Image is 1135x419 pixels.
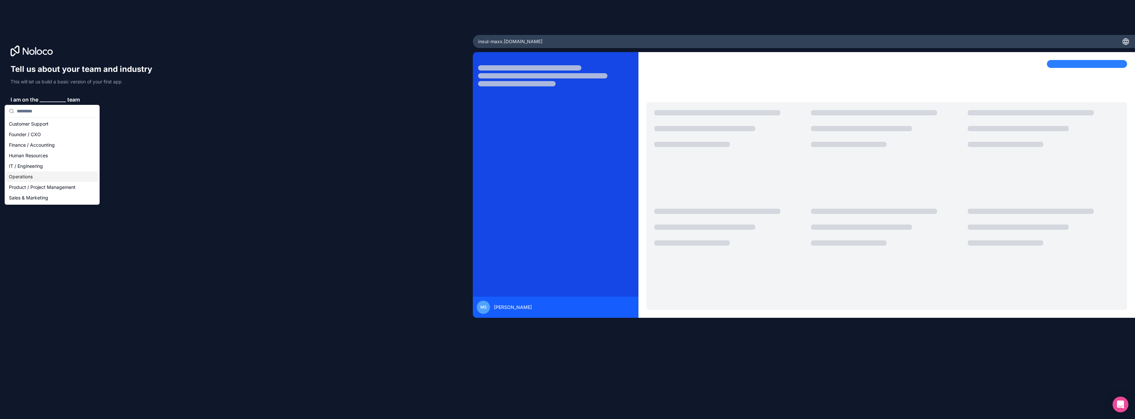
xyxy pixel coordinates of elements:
[478,38,542,45] span: insul-maxx .[DOMAIN_NAME]
[40,96,66,104] span: __________
[67,96,80,104] span: team
[6,150,98,161] div: Human Resources
[11,96,38,104] span: I am on the
[6,161,98,171] div: IT / Engineering
[6,140,98,150] div: Finance / Accounting
[11,78,158,85] p: This will let us build a basic version of your first app
[11,64,158,75] h1: Tell us about your team and industry
[6,171,98,182] div: Operations
[6,193,98,203] div: Sales & Marketing
[480,305,487,310] span: MS
[6,182,98,193] div: Product / Project Management
[1113,397,1128,412] div: Open Intercom Messenger
[5,117,99,204] div: Suggestions
[6,119,98,129] div: Customer Support
[494,304,532,311] span: [PERSON_NAME]
[6,129,98,140] div: Founder / CXO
